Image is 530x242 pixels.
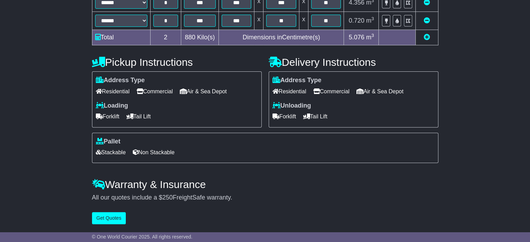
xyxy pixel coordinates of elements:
[299,12,308,30] td: x
[303,111,328,122] span: Tail Lift
[218,30,344,45] td: Dimensions in Centimetre(s)
[349,34,364,41] span: 5.076
[133,147,175,158] span: Non Stackable
[185,34,195,41] span: 880
[92,179,438,190] h4: Warranty & Insurance
[272,111,296,122] span: Forklift
[96,111,120,122] span: Forklift
[371,16,374,21] sup: 3
[272,77,322,84] label: Address Type
[254,12,263,30] td: x
[366,34,374,41] span: m
[181,30,218,45] td: Kilo(s)
[96,138,121,146] label: Pallet
[92,212,126,224] button: Get Quotes
[92,234,193,240] span: © One World Courier 2025. All rights reserved.
[424,34,430,41] a: Add new item
[313,86,350,97] span: Commercial
[272,86,306,97] span: Residential
[96,77,145,84] label: Address Type
[92,56,262,68] h4: Pickup Instructions
[96,86,130,97] span: Residential
[126,111,151,122] span: Tail Lift
[272,102,311,110] label: Unloading
[92,30,150,45] td: Total
[96,102,128,110] label: Loading
[269,56,438,68] h4: Delivery Instructions
[366,17,374,24] span: m
[96,147,126,158] span: Stackable
[137,86,173,97] span: Commercial
[150,30,181,45] td: 2
[371,33,374,38] sup: 3
[162,194,173,201] span: 250
[424,17,430,24] a: Remove this item
[180,86,227,97] span: Air & Sea Depot
[356,86,404,97] span: Air & Sea Depot
[349,17,364,24] span: 0.720
[92,194,438,202] div: All our quotes include a $ FreightSafe warranty.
